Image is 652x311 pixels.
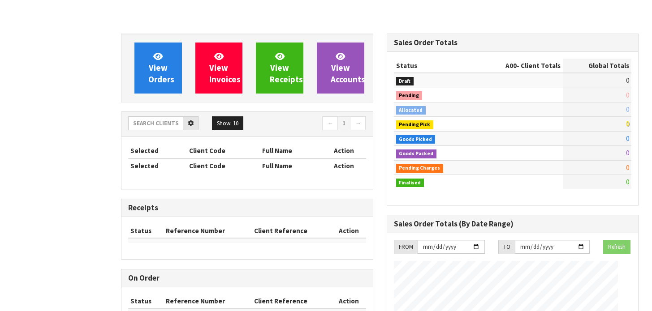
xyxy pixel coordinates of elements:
a: ViewAccounts [317,43,364,94]
div: FROM [394,240,418,254]
span: 0 [626,91,629,99]
th: Action [332,224,366,238]
th: Client Reference [252,224,332,238]
a: ← [322,116,338,131]
a: 1 [337,116,350,131]
th: Full Name [260,158,322,173]
th: Status [394,59,472,73]
span: View Invoices [209,51,241,85]
a: ViewReceipts [256,43,303,94]
th: Action [322,144,366,158]
span: 0 [626,119,629,128]
span: Pending [396,91,423,100]
span: View Orders [148,51,174,85]
nav: Page navigation [254,116,366,132]
th: Global Totals [563,59,631,73]
a: ViewInvoices [195,43,243,94]
th: Client Code [187,158,260,173]
span: View Accounts [331,51,365,85]
span: A00 [505,61,517,70]
th: Selected [128,158,187,173]
span: Pending Charges [396,164,444,173]
th: Client Reference [252,294,332,308]
div: TO [498,240,515,254]
span: Draft [396,77,414,86]
th: Reference Number [164,294,252,308]
th: Action [322,158,366,173]
button: Show: 10 [212,116,243,131]
h3: Sales Order Totals (By Date Range) [394,220,632,228]
span: 0 [626,105,629,114]
span: 0 [626,76,629,85]
a: → [350,116,366,131]
th: Selected [128,144,187,158]
span: Goods Picked [396,135,436,144]
h3: Sales Order Totals [394,38,632,47]
span: 0 [626,163,629,172]
button: Refresh [603,240,630,254]
h3: Receipts [128,204,366,212]
th: - Client Totals [472,59,563,73]
span: Pending Pick [396,120,434,129]
th: Status [128,224,164,238]
a: ViewOrders [134,43,182,94]
span: 0 [626,149,629,157]
th: Action [332,294,366,308]
span: 0 [626,134,629,143]
th: Client Code [187,144,260,158]
input: Search clients [128,116,183,130]
h3: On Order [128,274,366,282]
th: Full Name [260,144,322,158]
span: 0 [626,178,629,186]
span: View Receipts [270,51,303,85]
span: Allocated [396,106,426,115]
span: Goods Packed [396,149,437,158]
span: Finalised [396,179,424,187]
th: Reference Number [164,224,252,238]
th: Status [128,294,164,308]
